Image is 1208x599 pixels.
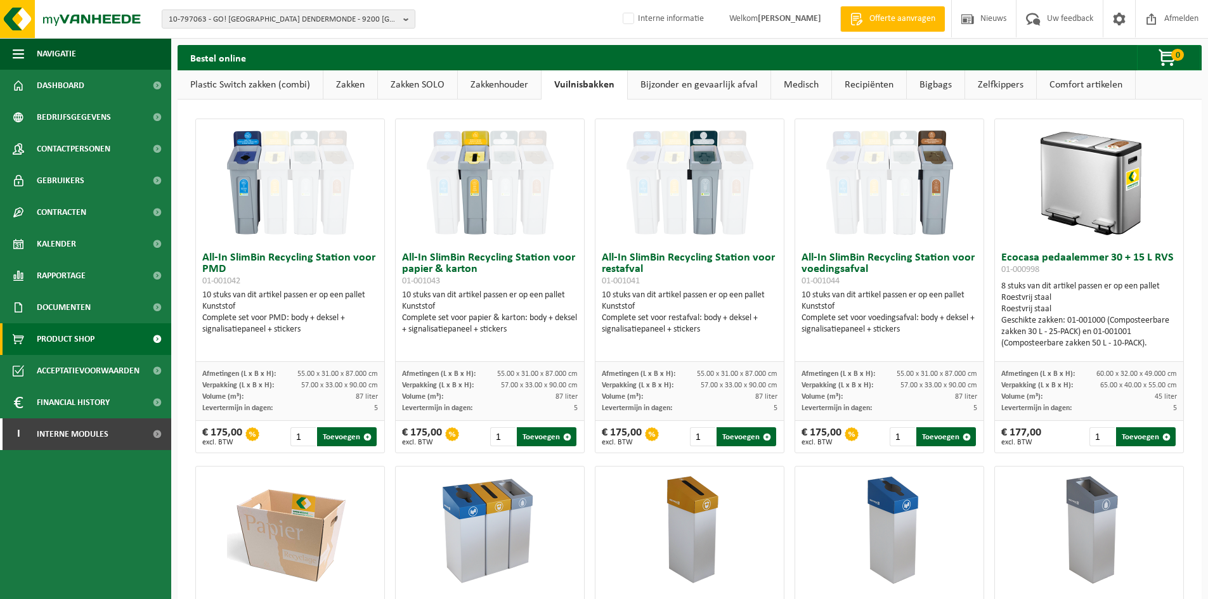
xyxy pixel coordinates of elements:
div: Complete set voor PMD: body + deksel + signalisatiepaneel + stickers [202,312,378,335]
a: Bigbags [907,70,964,100]
span: Volume (m³): [802,393,843,401]
span: 57.00 x 33.00 x 90.00 cm [900,382,977,389]
span: Volume (m³): [402,393,443,401]
img: 01-000670 [427,467,554,593]
span: Financial History [37,387,110,418]
span: Verpakking (L x B x H): [602,382,673,389]
span: excl. BTW [602,439,642,446]
div: Kunststof [602,301,777,312]
span: Contracten [37,196,86,228]
span: Afmetingen (L x B x H): [802,370,875,378]
a: Recipiënten [832,70,906,100]
img: 02-014090 [826,467,953,593]
div: Kunststof [202,301,378,312]
a: Zakken SOLO [378,70,457,100]
span: 5 [574,404,578,412]
span: Volume (m³): [202,393,244,401]
span: 01-001044 [802,276,840,286]
input: 1 [690,427,716,446]
div: € 175,00 [602,427,642,446]
img: 01-001041 [627,119,753,246]
a: Zakken [323,70,377,100]
label: Interne informatie [620,10,704,29]
span: excl. BTW [402,439,442,446]
button: Toevoegen [517,427,576,446]
span: Dashboard [37,70,84,101]
span: Contactpersonen [37,133,110,165]
span: Afmetingen (L x B x H): [202,370,276,378]
button: Toevoegen [916,427,976,446]
span: Verpakking (L x B x H): [1001,382,1073,389]
span: 01-001042 [202,276,240,286]
span: 10-797063 - GO! [GEOGRAPHIC_DATA] DENDERMONDE - 9200 [GEOGRAPHIC_DATA], [GEOGRAPHIC_DATA] [169,10,398,29]
a: Zakkenhouder [458,70,541,100]
span: Gebruikers [37,165,84,196]
img: 01-001042 [227,119,354,246]
div: € 175,00 [402,427,442,446]
div: 10 stuks van dit artikel passen er op een pallet [402,290,578,335]
span: Verpakking (L x B x H): [802,382,873,389]
div: € 177,00 [1001,427,1041,446]
span: 55.00 x 31.00 x 87.000 cm [297,370,378,378]
img: 01-000263 [227,467,354,593]
span: Levertermijn in dagen: [802,404,872,412]
div: Kunststof [402,301,578,312]
span: 60.00 x 32.00 x 49.000 cm [1096,370,1177,378]
div: Kunststof [802,301,977,312]
span: 57.00 x 33.00 x 90.00 cm [701,382,777,389]
a: Zelfkippers [965,70,1036,100]
span: Offerte aanvragen [866,13,938,25]
span: Volume (m³): [1001,393,1042,401]
h3: Ecocasa pedaalemmer 30 + 15 L RVS [1001,252,1177,278]
div: Complete set voor voedingsafval: body + deksel + signalisatiepaneel + stickers [802,312,977,335]
span: 5 [973,404,977,412]
button: Toevoegen [717,427,776,446]
div: Geschikte zakken: 01-001000 (Composteerbare zakken 30 L - 25-PACK) en 01-001001 (Composteerbare z... [1001,315,1177,349]
div: 10 stuks van dit artikel passen er op een pallet [202,290,378,335]
h3: All-In SlimBin Recycling Station voor papier & karton [402,252,578,287]
span: 87 liter [955,393,977,401]
span: 01-001043 [402,276,440,286]
span: Volume (m³): [602,393,643,401]
span: 87 liter [755,393,777,401]
input: 1 [490,427,516,446]
span: Navigatie [37,38,76,70]
span: Kalender [37,228,76,260]
span: Levertermijn in dagen: [602,404,672,412]
button: Toevoegen [1116,427,1176,446]
span: 0 [1171,49,1184,61]
span: Verpakking (L x B x H): [202,382,274,389]
span: 87 liter [356,393,378,401]
span: Levertermijn in dagen: [402,404,472,412]
span: 57.00 x 33.00 x 90.00 cm [501,382,578,389]
input: 1 [1089,427,1115,446]
img: 02-014089 [1026,467,1153,593]
span: Afmetingen (L x B x H): [402,370,476,378]
img: 02-014091 [627,467,753,593]
img: 01-000998 [1026,119,1153,246]
div: 8 stuks van dit artikel passen er op een pallet [1001,281,1177,349]
div: 10 stuks van dit artikel passen er op een pallet [802,290,977,335]
img: 01-001043 [427,119,554,246]
span: Levertermijn in dagen: [202,404,273,412]
h3: All-In SlimBin Recycling Station voor restafval [602,252,777,287]
div: Roestvrij staal [1001,304,1177,315]
h3: All-In SlimBin Recycling Station voor voedingsafval [802,252,977,287]
span: 5 [374,404,378,412]
span: excl. BTW [1001,439,1041,446]
a: Plastic Switch zakken (combi) [178,70,323,100]
a: Vuilnisbakken [542,70,627,100]
input: 1 [290,427,316,446]
a: Comfort artikelen [1037,70,1135,100]
span: 55.00 x 31.00 x 87.000 cm [897,370,977,378]
span: Product Shop [37,323,94,355]
span: 55.00 x 31.00 x 87.000 cm [497,370,578,378]
a: Bijzonder en gevaarlijk afval [628,70,770,100]
div: 10 stuks van dit artikel passen er op een pallet [602,290,777,335]
h2: Bestel online [178,45,259,70]
button: Toevoegen [317,427,377,446]
span: 87 liter [555,393,578,401]
button: 0 [1137,45,1200,70]
a: Medisch [771,70,831,100]
a: Offerte aanvragen [840,6,945,32]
